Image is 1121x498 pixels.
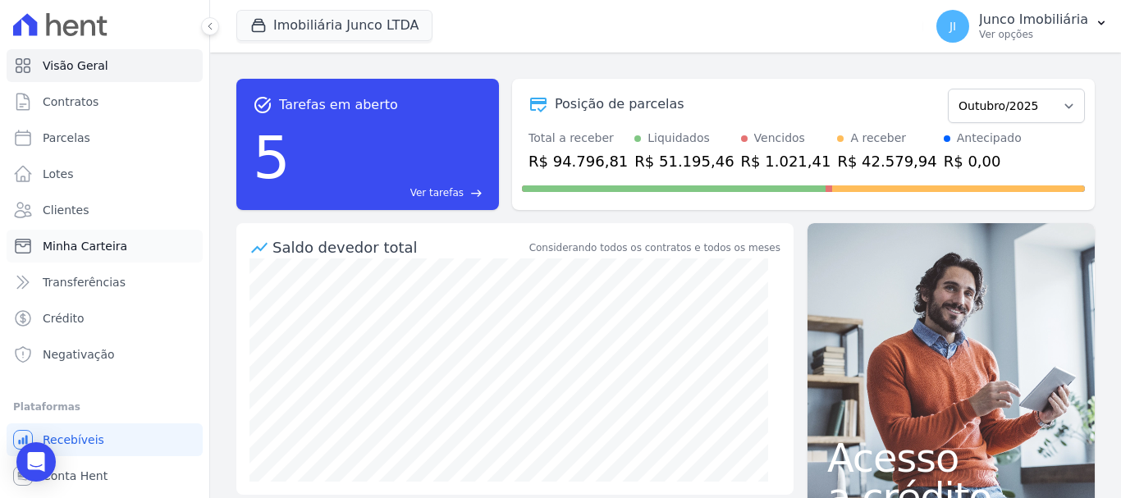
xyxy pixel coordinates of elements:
div: Liquidados [647,130,710,147]
p: Ver opções [979,28,1088,41]
div: R$ 94.796,81 [528,150,628,172]
p: Junco Imobiliária [979,11,1088,28]
span: Contratos [43,94,98,110]
a: Transferências [7,266,203,299]
div: R$ 51.195,46 [634,150,734,172]
a: Visão Geral [7,49,203,82]
div: R$ 1.021,41 [741,150,831,172]
span: Negativação [43,346,115,363]
span: task_alt [253,95,272,115]
div: R$ 0,00 [944,150,1022,172]
span: Conta Hent [43,468,108,484]
a: Crédito [7,302,203,335]
div: Saldo devedor total [272,236,526,258]
span: Visão Geral [43,57,108,74]
a: Parcelas [7,121,203,154]
div: R$ 42.579,94 [837,150,936,172]
a: Minha Carteira [7,230,203,263]
div: Antecipado [957,130,1022,147]
span: Ver tarefas [410,185,464,200]
button: JI Junco Imobiliária Ver opções [923,3,1121,49]
a: Recebíveis [7,423,203,456]
div: Considerando todos os contratos e todos os meses [529,240,780,255]
span: JI [949,21,956,32]
span: Crédito [43,310,85,327]
div: Total a receber [528,130,628,147]
div: Posição de parcelas [555,94,684,114]
span: Acesso [827,438,1075,477]
span: Recebíveis [43,432,104,448]
span: Minha Carteira [43,238,127,254]
span: east [470,187,483,199]
div: A receber [850,130,906,147]
button: Imobiliária Junco LTDA [236,10,432,41]
div: Plataformas [13,397,196,417]
div: Vencidos [754,130,805,147]
a: Ver tarefas east [297,185,483,200]
a: Lotes [7,158,203,190]
div: Open Intercom Messenger [16,442,56,482]
a: Negativação [7,338,203,371]
span: Parcelas [43,130,90,146]
span: Lotes [43,166,74,182]
div: 5 [253,115,291,200]
span: Clientes [43,202,89,218]
a: Contratos [7,85,203,118]
a: Clientes [7,194,203,226]
span: Transferências [43,274,126,290]
a: Conta Hent [7,459,203,492]
span: Tarefas em aberto [279,95,398,115]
